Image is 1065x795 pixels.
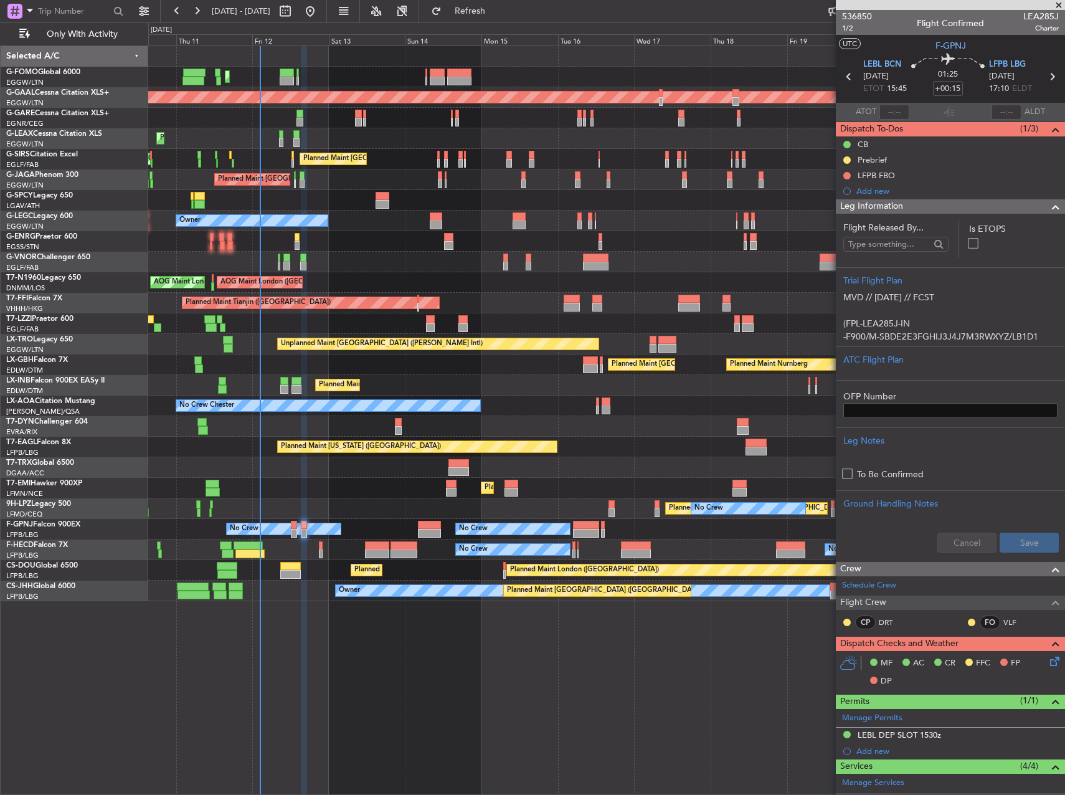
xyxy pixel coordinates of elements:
div: Flight Confirmed [917,17,984,30]
span: ETOT [863,83,884,95]
span: 17:10 [989,83,1009,95]
a: G-LEAXCessna Citation XLS [6,130,102,138]
span: G-SPCY [6,192,33,199]
a: LFPB/LBG [6,551,39,560]
span: CS-JHH [6,583,33,590]
a: G-GARECessna Citation XLS+ [6,110,109,117]
div: Planned Maint [GEOGRAPHIC_DATA] ([GEOGRAPHIC_DATA]) [507,581,703,600]
div: No Crew [230,520,258,538]
a: F-HECDFalcon 7X [6,541,68,549]
span: CR [945,657,955,670]
p: MVD // [DATE] // FCST [843,291,1058,304]
span: (1/3) [1020,122,1038,135]
div: Planned Maint [GEOGRAPHIC_DATA] ([GEOGRAPHIC_DATA]) [303,150,499,168]
div: Add new [856,186,1059,196]
a: LFMD/CEQ [6,510,42,519]
a: CS-DOUGlobal 6500 [6,562,78,569]
span: [DATE] [863,70,889,83]
span: CS-DOU [6,562,35,569]
a: T7-LZZIPraetor 600 [6,315,73,323]
div: AOG Maint London ([GEOGRAPHIC_DATA]) [154,273,293,292]
a: VHHH/HKG [6,304,43,313]
span: F-HECD [6,541,34,549]
span: 01:25 [938,69,958,81]
a: EGGW/LTN [6,98,44,108]
span: G-VNOR [6,254,37,261]
div: Thu 11 [176,34,253,45]
a: T7-FFIFalcon 7X [6,295,62,302]
a: T7-DYNChallenger 604 [6,418,88,426]
a: LX-AOACitation Mustang [6,397,95,405]
a: EGLF/FAB [6,263,39,272]
div: Prebrief [858,155,887,165]
label: To Be Confirmed [857,468,924,481]
a: EGNR/CEG [6,119,44,128]
input: Trip Number [38,2,110,21]
a: T7-TRXGlobal 6500 [6,459,74,467]
a: VLF [1003,617,1031,628]
div: Planned Maint [GEOGRAPHIC_DATA] ([GEOGRAPHIC_DATA]) [319,376,515,394]
span: Charter [1023,23,1059,34]
span: LX-TRO [6,336,33,343]
a: [PERSON_NAME]/QSA [6,407,80,416]
p: -F900/M-SBDE2E3FGHIJ3J4J7M3RWXYZ/LB1D1 [843,330,1058,343]
a: EDLW/DTM [6,366,43,375]
a: DNMM/LOS [6,283,45,293]
a: T7-N1960Legacy 650 [6,274,81,282]
a: LX-GBHFalcon 7X [6,356,68,364]
div: Leg Notes [843,434,1058,447]
span: ATOT [856,106,876,118]
div: LFPB FBO [858,170,895,181]
span: LEA285J [1023,10,1059,23]
a: LGAV/ATH [6,201,40,211]
a: 9H-LPZLegacy 500 [6,500,71,508]
div: Mon 15 [481,34,558,45]
span: [DATE] [989,70,1015,83]
div: FO [980,616,1000,629]
span: 536850 [842,10,872,23]
span: F-GPNJ [935,39,966,52]
div: No Crew Chester [179,396,234,415]
a: G-ENRGPraetor 600 [6,233,77,240]
a: G-VNORChallenger 650 [6,254,90,261]
span: [DATE] - [DATE] [212,6,270,17]
span: LX-AOA [6,397,35,405]
a: LFPB/LBG [6,592,39,601]
span: T7-TRX [6,459,32,467]
span: LX-GBH [6,356,34,364]
a: F-GPNJFalcon 900EX [6,521,80,528]
div: Planned Maint [GEOGRAPHIC_DATA] [485,478,603,497]
span: FFC [976,657,990,670]
a: DRT [879,617,907,628]
span: ELDT [1012,83,1032,95]
a: LFPB/LBG [6,448,39,457]
div: Planned Maint London ([GEOGRAPHIC_DATA]) [510,561,659,579]
a: G-FOMOGlobal 6000 [6,69,80,76]
a: T7-EAGLFalcon 8X [6,439,71,446]
input: Type something... [848,235,930,254]
button: Only With Activity [14,24,135,44]
span: G-LEAX [6,130,33,138]
div: Thu 18 [711,34,787,45]
span: G-GARE [6,110,35,117]
input: --:-- [879,105,909,120]
div: Owner [339,581,360,600]
span: AC [913,657,924,670]
a: LFPB/LBG [6,530,39,540]
span: Services [840,759,873,774]
span: G-GAAL [6,89,35,97]
a: LFPB/LBG [6,571,39,581]
p: (FPL-LEA285J-IN [843,317,1058,330]
span: Only With Activity [32,30,131,39]
span: FP [1011,657,1020,670]
span: (1/1) [1020,694,1038,707]
span: T7-EMI [6,480,31,487]
div: Ground Handling Notes [843,497,1058,510]
a: LX-INBFalcon 900EX EASy II [6,377,105,384]
label: Is ETOPS [969,222,1058,236]
a: Manage Permits [842,712,902,725]
div: LEBL DEP SLOT 1530z [858,730,941,740]
span: MF [881,657,892,670]
span: G-LEGC [6,212,33,220]
a: EGGW/LTN [6,181,44,190]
